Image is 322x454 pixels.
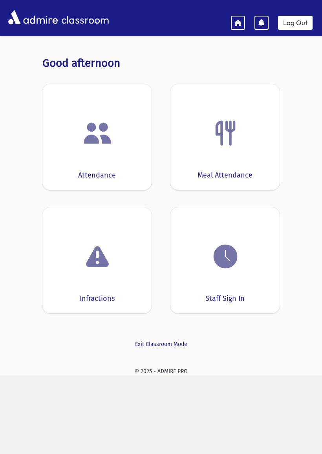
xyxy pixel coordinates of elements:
div: Infractions [80,293,115,304]
div: © 2025 - ADMIRE PRO [6,367,316,375]
h3: Good afternoon [42,57,280,70]
img: AdmirePro [6,8,60,26]
img: exclamation.png [82,243,112,273]
div: Staff Sign In [205,293,245,304]
img: users.png [82,118,112,148]
span: classroom [60,7,109,28]
img: clock.png [210,242,240,271]
div: Attendance [78,170,116,181]
img: Fork.png [210,118,240,148]
a: Exit Classroom Mode [42,340,280,348]
a: Log Out [278,16,313,30]
div: Meal Attendance [198,170,252,181]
